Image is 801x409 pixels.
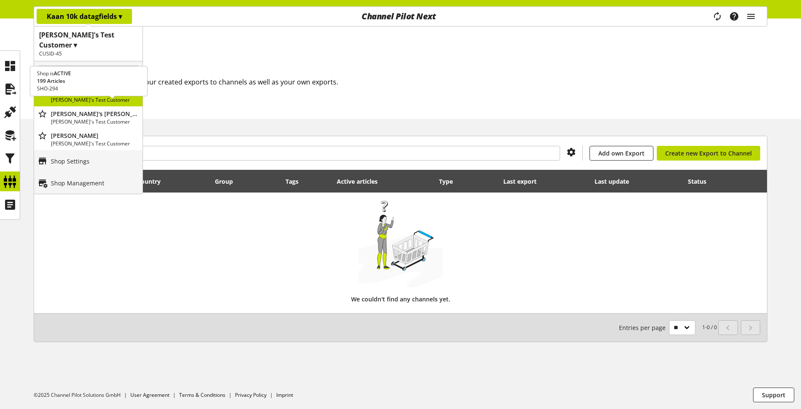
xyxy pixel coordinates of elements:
[51,157,90,166] p: Shop Settings
[47,77,767,87] h2: Here you have an overview of your created exports to channels as well as your own exports.
[215,177,241,186] div: Group
[619,320,717,335] small: 1-0 / 0
[235,391,267,398] a: Privacy Policy
[51,96,139,104] p: [PERSON_NAME]'s Test Customer
[51,118,139,126] p: [PERSON_NAME]'s Test Customer
[598,149,645,158] span: Add own Export
[34,150,143,172] a: Shop Settings
[688,177,715,186] div: Status
[34,172,143,194] a: Shop Management
[657,146,760,161] a: Create new Export to Channel
[34,391,130,399] li: ©2025 Channel Pilot Solutions GmbH
[286,177,299,186] div: Tags
[276,391,293,398] a: Imprint
[119,12,122,21] span: ▾
[762,391,785,399] span: Support
[137,177,169,186] div: Country
[619,323,669,332] span: Entries per page
[51,140,139,148] p: [PERSON_NAME]'s Test Customer
[665,149,752,158] span: Create new Export to Channel
[51,87,139,96] p: Kaan 10k datagfields
[753,388,794,402] button: Support
[39,288,763,310] div: We couldn't find any channels yet.
[34,6,767,26] nav: main navigation
[130,391,169,398] a: User Agreement
[595,177,637,186] div: Last update
[51,179,104,187] p: Shop Management
[179,391,225,398] a: Terms & Conditions
[590,146,653,161] a: Add own Export
[51,109,139,118] p: Kaan's Gibson Shop
[51,131,139,140] p: Kaans Lerros
[337,177,386,186] div: Active articles
[39,50,137,58] h2: CUSID-45
[503,177,545,186] div: Last export
[47,11,122,21] p: Kaan 10k datagfields
[439,177,461,186] div: Type
[39,30,137,50] h1: [PERSON_NAME]'s Test Customer ▾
